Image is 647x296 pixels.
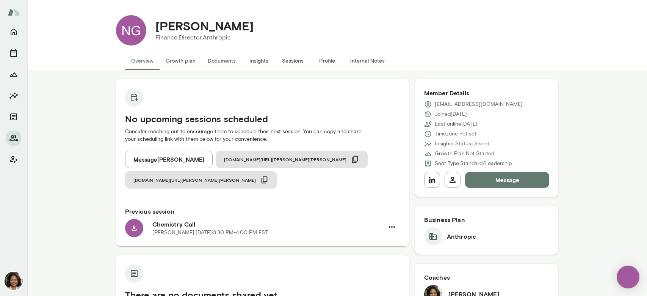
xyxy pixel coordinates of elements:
p: Timezone not set [435,130,476,138]
h4: [PERSON_NAME] [155,19,254,33]
span: [DOMAIN_NAME][URL][PERSON_NAME][PERSON_NAME] [224,156,346,162]
p: Consider reaching out to encourage them to schedule their next session. You can copy and share yo... [125,128,400,143]
button: Home [6,24,21,39]
p: [EMAIL_ADDRESS][DOMAIN_NAME] [435,101,523,108]
h6: Anthropic [447,232,476,241]
button: Profile [310,52,344,70]
p: Joined [DATE] [435,110,467,118]
button: Overview [125,52,160,70]
p: Insights Status: Unsent [435,140,489,148]
h6: Chemistry Call [152,220,384,229]
button: Documents [6,109,21,124]
button: [DOMAIN_NAME][URL][PERSON_NAME][PERSON_NAME] [216,151,368,168]
h6: Member Details [424,88,550,98]
h6: Business Plan [424,215,550,224]
button: Documents [202,52,242,70]
button: Insights [6,88,21,103]
button: Sessions [6,46,21,61]
button: Growth Plan [6,67,21,82]
p: Seat Type: Standard/Leadership [435,160,512,167]
p: Finance Director, Anthropic [155,33,254,42]
button: Sessions [276,52,310,70]
p: Growth Plan: Not Started [435,150,494,157]
img: Cheryl Mills [5,272,23,290]
img: Mento [8,5,20,19]
p: Last online [DATE] [435,120,478,128]
h5: No upcoming sessions scheduled [125,113,400,125]
h6: Coaches [424,273,550,282]
h6: Previous session [125,207,400,216]
span: [DOMAIN_NAME][URL][PERSON_NAME][PERSON_NAME] [133,177,256,183]
p: [PERSON_NAME] · [DATE] · 3:30 PM-4:00 PM EST [152,229,268,236]
button: Message [465,172,550,188]
button: Insights [242,52,276,70]
button: Internal Notes [344,52,391,70]
button: Message[PERSON_NAME] [125,151,213,168]
button: Members [6,131,21,146]
button: Client app [6,152,21,167]
button: [DOMAIN_NAME][URL][PERSON_NAME][PERSON_NAME] [125,171,277,189]
button: Growth plan [160,52,202,70]
div: NG [116,15,146,46]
